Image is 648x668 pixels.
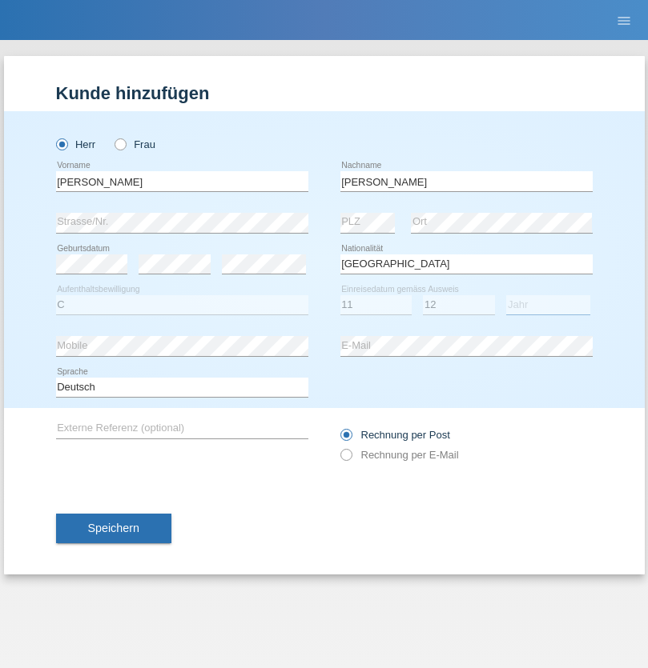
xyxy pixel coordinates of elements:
button: Speichern [56,514,171,544]
label: Rechnung per E-Mail [340,449,459,461]
label: Rechnung per Post [340,429,450,441]
label: Frau [115,138,155,150]
h1: Kunde hinzufügen [56,83,593,103]
label: Herr [56,138,96,150]
input: Frau [115,138,125,149]
input: Rechnung per Post [340,429,351,449]
span: Speichern [88,522,139,534]
a: menu [608,15,640,25]
input: Rechnung per E-Mail [340,449,351,469]
i: menu [616,13,632,29]
input: Herr [56,138,66,149]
